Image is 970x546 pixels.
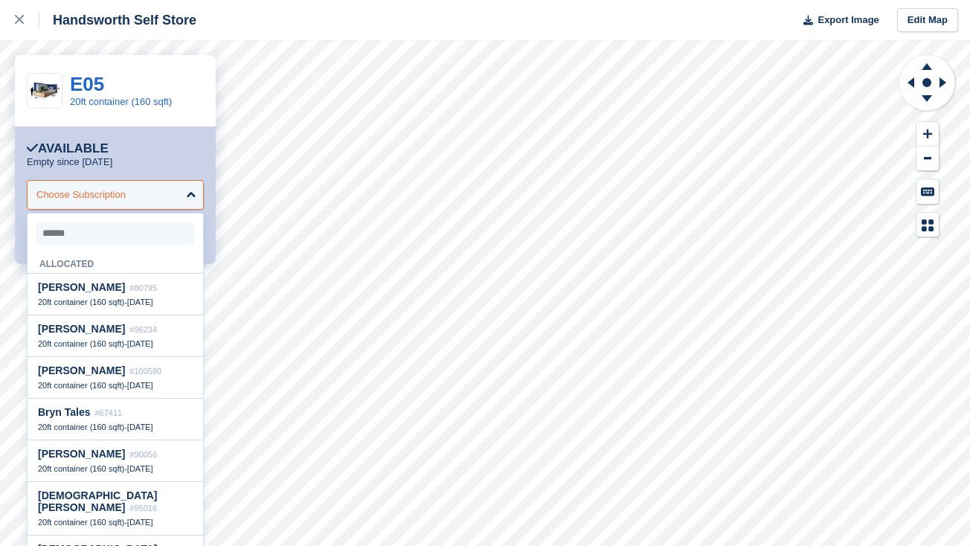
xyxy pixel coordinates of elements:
[38,364,125,376] span: [PERSON_NAME]
[38,463,193,474] div: -
[38,406,91,418] span: Bryn Tales
[36,187,126,202] div: Choose Subscription
[38,448,125,460] span: [PERSON_NAME]
[38,517,193,527] div: -
[38,281,125,293] span: [PERSON_NAME]
[127,298,153,306] span: [DATE]
[38,339,124,348] span: 20ft container (160 sqft)
[818,13,879,28] span: Export Image
[38,380,193,391] div: -
[27,156,112,168] p: Empty since [DATE]
[916,213,939,237] button: Map Legend
[28,251,203,274] div: Allocated
[127,464,153,473] span: [DATE]
[38,518,124,527] span: 20ft container (160 sqft)
[94,408,122,417] span: #67411
[129,450,157,459] span: #90056
[27,141,109,156] div: Available
[127,381,153,390] span: [DATE]
[38,381,124,390] span: 20ft container (160 sqft)
[38,298,124,306] span: 20ft container (160 sqft)
[70,73,104,95] a: E05
[129,283,157,292] span: #80795
[916,179,939,204] button: Keyboard Shortcuts
[897,8,958,33] a: Edit Map
[38,422,193,432] div: -
[38,297,193,307] div: -
[127,339,153,348] span: [DATE]
[38,323,125,335] span: [PERSON_NAME]
[916,122,939,147] button: Zoom In
[38,338,193,349] div: -
[129,504,157,513] span: #95016
[28,78,62,104] img: 20-ft-container.jpg
[127,518,153,527] span: [DATE]
[38,423,124,431] span: 20ft container (160 sqft)
[129,325,157,334] span: #96234
[794,8,879,33] button: Export Image
[38,489,157,513] span: [DEMOGRAPHIC_DATA][PERSON_NAME]
[127,423,153,431] span: [DATE]
[916,147,939,171] button: Zoom Out
[129,367,161,376] span: #100580
[70,96,172,107] a: 20ft container (160 sqft)
[39,11,196,29] div: Handsworth Self Store
[38,464,124,473] span: 20ft container (160 sqft)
